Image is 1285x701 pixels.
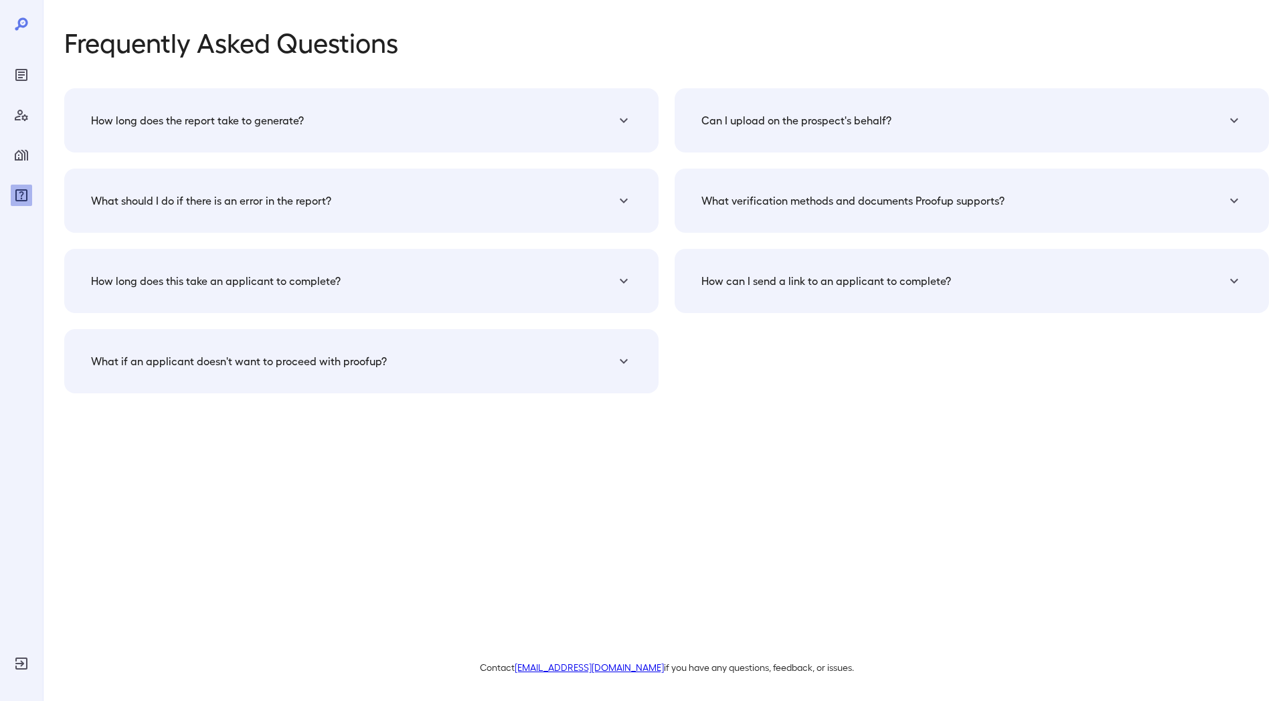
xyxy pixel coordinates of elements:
h5: How long does the report take to generate? [91,112,304,128]
p: Contact if you have any questions, feedback, or issues. [64,661,1269,674]
p: Frequently Asked Questions [64,27,1269,56]
div: What verification methods and documents Proofup supports? [691,185,1253,217]
h5: Can I upload on the prospect's behalf? [701,112,891,128]
h5: How long does this take an applicant to complete? [91,273,341,289]
div: How long does the report take to generate? [80,104,642,136]
div: FAQ [11,185,32,206]
div: What should I do if there is an error in the report? [80,185,642,217]
h5: What should I do if there is an error in the report? [91,193,331,209]
div: Can I upload on the prospect's behalf? [691,104,1253,136]
div: How can I send a link to an applicant to complete? [691,265,1253,297]
h5: How can I send a link to an applicant to complete? [701,273,951,289]
h5: What verification methods and documents Proofup supports? [701,193,1005,209]
div: Manage Properties [11,144,32,166]
div: How long does this take an applicant to complete? [80,265,642,297]
div: Log Out [11,653,32,674]
h5: What if an applicant doesn't want to proceed with proofup? [91,353,387,369]
a: [EMAIL_ADDRESS][DOMAIN_NAME] [515,662,664,673]
div: Reports [11,64,32,86]
div: Manage Users [11,104,32,126]
div: What if an applicant doesn't want to proceed with proofup? [80,345,642,377]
